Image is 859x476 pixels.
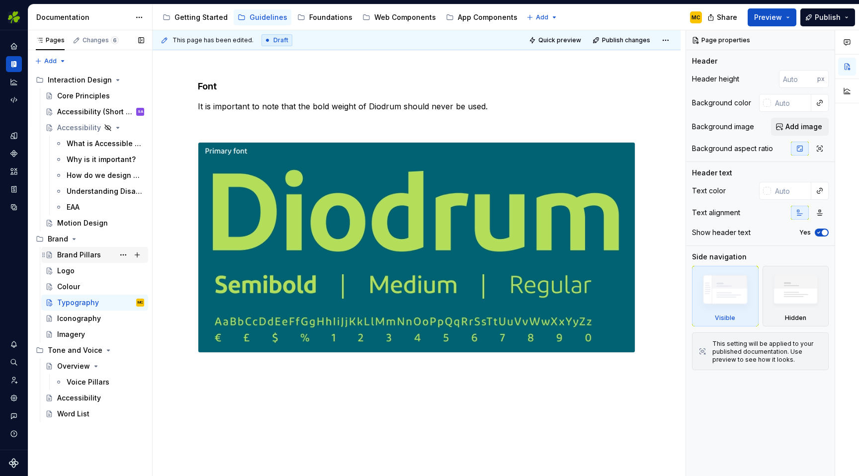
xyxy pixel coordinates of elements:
[692,168,732,178] div: Header text
[57,361,90,371] div: Overview
[32,72,148,88] div: Interaction Design
[6,372,22,388] a: Invite team
[41,406,148,422] a: Word List
[9,458,19,468] svg: Supernova Logo
[779,70,817,88] input: Auto
[702,8,744,26] button: Share
[41,390,148,406] a: Accessibility
[57,282,80,292] div: Colour
[6,74,22,90] a: Analytics
[234,9,291,25] a: Guidelines
[692,252,747,262] div: Side navigation
[785,314,806,322] div: Hidden
[748,8,796,26] button: Preview
[174,12,228,22] div: Getting Started
[57,329,85,339] div: Imagery
[6,390,22,406] a: Settings
[817,75,825,83] p: px
[111,36,119,44] span: 6
[6,163,22,179] a: Assets
[57,314,101,323] div: Iconography
[815,12,841,22] span: Publish
[523,10,561,24] button: Add
[250,12,287,22] div: Guidelines
[57,250,101,260] div: Brand Pillars
[692,56,717,66] div: Header
[692,98,751,108] div: Background color
[538,36,581,44] span: Quick preview
[57,266,75,276] div: Logo
[771,94,811,112] input: Auto
[692,122,754,132] div: Background image
[41,247,148,263] a: Brand Pillars
[692,208,740,218] div: Text alignment
[41,215,148,231] a: Motion Design
[6,38,22,54] a: Home
[8,11,20,23] img: 56b5df98-d96d-4d7e-807c-0afdf3bdaefa.png
[799,229,811,237] label: Yes
[51,136,148,152] a: What is Accessible Design?
[51,183,148,199] a: Understanding Disability
[771,182,811,200] input: Auto
[32,54,69,68] button: Add
[32,231,148,247] div: Brand
[771,118,829,136] button: Add image
[159,7,521,27] div: Page tree
[41,104,148,120] a: Accessibility (Short version)SA
[309,12,352,22] div: Foundations
[712,340,822,364] div: This setting will be applied to your published documentation. Use preview to see how it looks.
[41,88,148,104] a: Core Principles
[172,36,254,44] span: This page has been edited.
[67,186,142,196] div: Understanding Disability
[6,128,22,144] a: Design tokens
[41,120,148,136] a: Accessibility
[374,12,436,22] div: Web Components
[41,311,148,326] a: Iconography
[159,9,232,25] a: Getting Started
[51,167,148,183] a: How do we design for Inclusivity?
[57,218,108,228] div: Motion Design
[41,358,148,374] a: Overview
[6,56,22,72] div: Documentation
[198,100,635,112] p: It is important to note that the bold weight of Diodrum should never be used.
[51,199,148,215] a: EAA
[458,12,517,22] div: App Components
[715,314,735,322] div: Visible
[67,155,136,164] div: Why is it important?
[48,234,68,244] div: Brand
[6,408,22,424] button: Contact support
[273,36,288,44] span: Draft
[6,92,22,108] div: Code automation
[83,36,119,44] div: Changes
[692,74,739,84] div: Header height
[800,8,855,26] button: Publish
[6,181,22,197] a: Storybook stories
[57,393,101,403] div: Accessibility
[692,228,751,238] div: Show header text
[32,342,148,358] div: Tone and Voice
[36,12,130,22] div: Documentation
[6,336,22,352] div: Notifications
[536,13,548,21] span: Add
[57,91,110,101] div: Core Principles
[57,409,89,419] div: Word List
[41,263,148,279] a: Logo
[6,146,22,161] div: Components
[293,9,356,25] a: Foundations
[138,298,143,308] div: MC
[717,12,737,22] span: Share
[198,143,635,352] img: b01cb3ec-1490-4557-8012-1d14dcceac8e.jpeg
[67,139,142,149] div: What is Accessible Design?
[691,13,700,21] div: MC
[32,72,148,422] div: Page tree
[590,33,655,47] button: Publish changes
[67,377,109,387] div: Voice Pillars
[48,75,112,85] div: Interaction Design
[51,374,148,390] a: Voice Pillars
[6,199,22,215] a: Data sources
